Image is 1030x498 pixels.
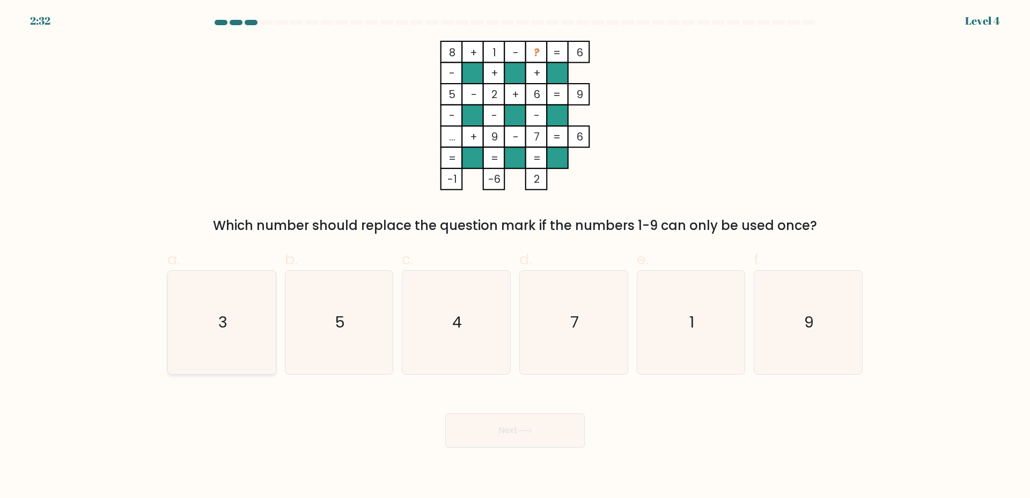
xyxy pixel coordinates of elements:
[534,87,540,102] tspan: 6
[491,87,497,102] tspan: 2
[492,45,496,60] tspan: 1
[488,172,501,187] tspan: -6
[519,249,532,270] span: d.
[453,311,462,333] text: 4
[448,151,456,166] tspan: =
[534,129,540,144] tspan: 7
[533,65,541,80] tspan: +
[534,45,540,60] tspan: ?
[570,311,579,333] text: 7
[491,108,497,123] tspan: -
[447,172,457,187] tspan: -1
[534,108,540,123] tspan: -
[637,249,649,270] span: e.
[491,151,498,166] tspan: =
[285,249,298,270] span: b.
[470,129,477,144] tspan: +
[470,45,477,60] tspan: +
[577,45,583,60] tspan: 6
[471,87,477,102] tspan: -
[402,249,414,270] span: c.
[167,249,180,270] span: a.
[689,311,694,333] text: 1
[445,413,585,448] button: Next
[491,129,498,144] tspan: 9
[553,87,561,102] tspan: =
[553,45,561,60] tspan: =
[533,151,541,166] tspan: =
[449,108,455,123] tspan: -
[534,172,540,187] tspan: 2
[965,13,1000,29] div: Level 4
[30,13,50,29] div: 2:32
[448,87,455,102] tspan: 5
[512,87,519,102] tspan: +
[491,65,498,80] tspan: +
[754,249,761,270] span: f.
[218,311,227,333] text: 3
[335,311,345,333] text: 5
[513,129,519,144] tspan: -
[449,129,455,144] tspan: ...
[513,45,519,60] tspan: -
[449,65,455,80] tspan: -
[174,216,856,235] div: Which number should replace the question mark if the numbers 1-9 can only be used once?
[805,311,814,333] text: 9
[577,129,583,144] tspan: 6
[553,129,561,144] tspan: =
[449,45,455,60] tspan: 8
[577,87,583,102] tspan: 9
